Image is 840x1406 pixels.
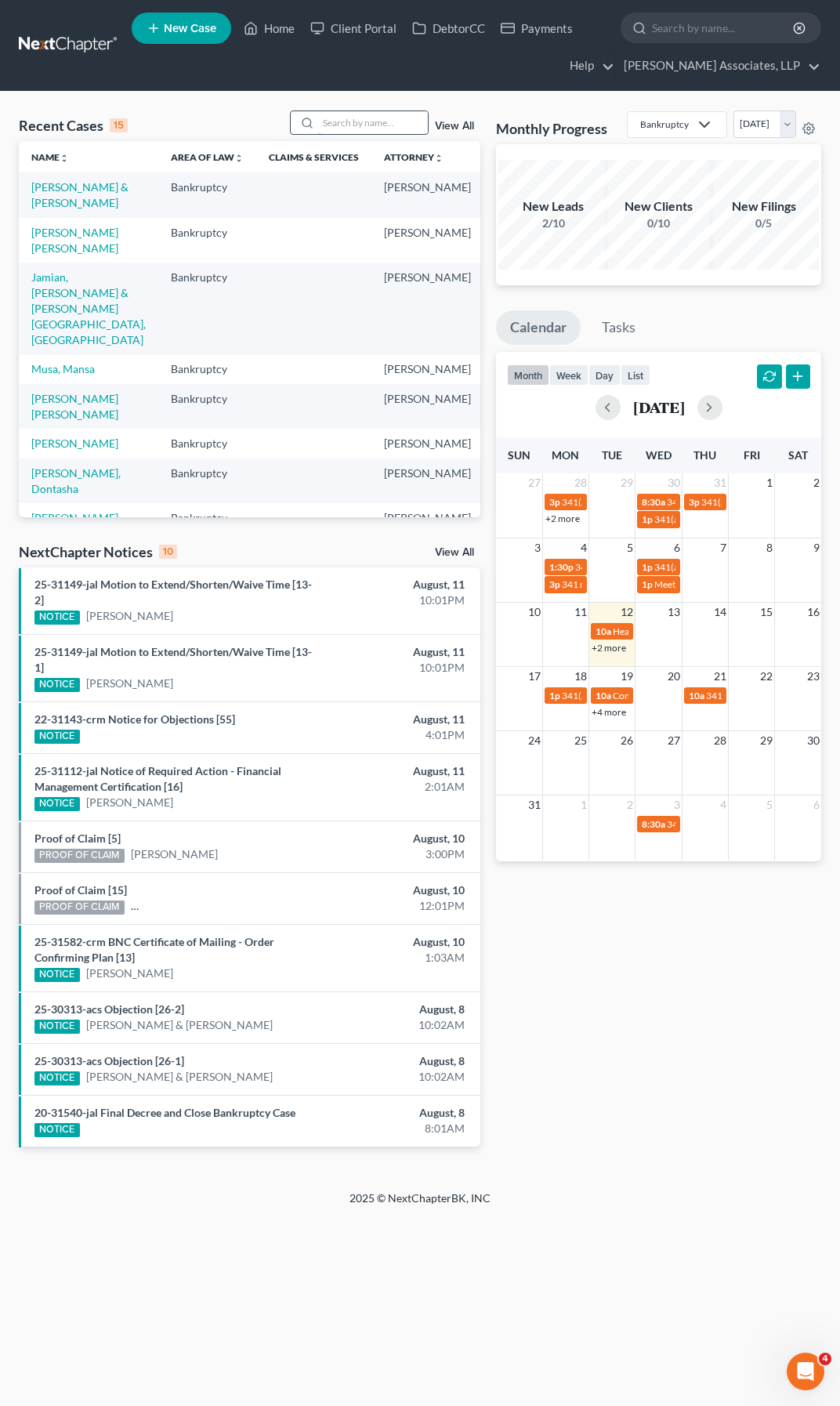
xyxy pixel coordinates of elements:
a: Musa, Mansa [31,362,95,375]
span: 1p [642,578,653,590]
div: 2025 © NextChapterBK, INC [44,1190,796,1219]
td: Bankruptcy [158,218,256,263]
span: 3p [549,578,560,590]
span: 5 [625,538,635,557]
div: August, 11 [331,577,465,592]
span: 3 [533,538,542,557]
span: 11 [573,603,588,621]
div: August, 8 [331,1053,465,1069]
div: NOTICE [34,678,80,692]
input: Search by name... [652,13,795,42]
a: [PERSON_NAME] [31,437,118,450]
a: [PERSON_NAME] [131,846,218,862]
div: 12:01PM [331,898,465,914]
div: 2:01AM [331,779,465,795]
div: NOTICE [34,968,80,982]
a: [PERSON_NAME] [31,511,118,524]
h3: Monthly Progress [496,119,607,138]
a: View All [435,547,474,558]
a: [PERSON_NAME] [PERSON_NAME] [31,226,118,255]
span: 6 [812,795,821,814]
a: Home [236,14,302,42]
span: 30 [806,731,821,750]
a: 20-31540-jal Final Decree and Close Bankruptcy Case [34,1106,295,1119]
a: Tasks [588,310,650,345]
span: 6 [672,538,682,557]
input: Search by name... [318,111,428,134]
td: [PERSON_NAME] [371,429,483,458]
div: 10:01PM [331,660,465,676]
span: 341(a) meeting for [PERSON_NAME] [654,561,806,573]
a: [PERSON_NAME] [86,608,173,624]
div: NextChapter Notices [19,542,177,561]
a: Proof of Claim [5] [34,832,121,845]
div: 10:02AM [331,1069,465,1085]
div: New Clients [604,197,714,216]
span: 19 [619,667,635,686]
a: [PERSON_NAME] [86,676,173,691]
td: Bankruptcy [158,355,256,384]
span: 1 [579,795,588,814]
td: Bankruptcy [158,458,256,503]
td: Bankruptcy [158,384,256,429]
div: August, 10 [331,882,465,898]
span: 30 [666,473,682,492]
span: 29 [619,473,635,492]
div: Bankruptcy [640,118,689,131]
a: View All [435,121,474,132]
div: NOTICE [34,611,80,625]
a: [PERSON_NAME] [86,966,173,981]
div: PROOF OF CLAIM [34,900,125,915]
span: 28 [712,731,728,750]
span: 9 [812,538,821,557]
div: August, 11 [331,644,465,660]
a: +4 more [592,706,626,718]
div: August, 10 [331,934,465,950]
td: Bankruptcy [158,503,256,532]
div: NOTICE [34,1123,80,1137]
h2: [DATE] [633,399,685,415]
div: 2/10 [498,216,608,231]
span: 1:30p [549,561,574,573]
div: NOTICE [34,1071,80,1085]
a: 25-31149-jal Motion to Extend/Shorten/Waive Time [13-2] [34,578,312,607]
span: 7 [719,538,728,557]
div: 3:00PM [331,846,465,862]
span: 15 [759,603,774,621]
i: unfold_more [434,154,444,163]
a: [PERSON_NAME] & [PERSON_NAME] [86,1017,273,1033]
span: 1p [642,513,653,525]
a: Jamian, [PERSON_NAME] & [PERSON_NAME][GEOGRAPHIC_DATA], [GEOGRAPHIC_DATA] [31,270,146,346]
button: list [621,364,650,386]
a: Help [562,52,614,80]
span: 1 [765,473,774,492]
a: [PERSON_NAME] & [PERSON_NAME] [131,898,317,914]
a: [PERSON_NAME], Dontasha [31,466,121,495]
span: 341(a) meeting for [PERSON_NAME] [562,690,713,701]
div: August, 8 [331,1002,465,1017]
span: 12 [619,603,635,621]
div: August, 8 [331,1105,465,1121]
button: day [588,364,621,386]
span: Sat [788,448,808,462]
div: August, 11 [331,712,465,727]
th: Claims & Services [256,141,371,172]
td: [PERSON_NAME] [371,458,483,503]
td: [PERSON_NAME] [371,503,483,532]
div: 0/5 [709,216,819,231]
span: Sun [508,448,530,462]
span: 22 [759,667,774,686]
td: Bankruptcy [158,429,256,458]
span: 3p [549,496,560,508]
span: 341 meeting for [PERSON_NAME] & [PERSON_NAME] [562,578,785,590]
a: Nameunfold_more [31,151,69,163]
span: Thu [693,448,716,462]
a: [PERSON_NAME] [86,795,173,810]
div: New Filings [709,197,819,216]
a: Payments [493,14,581,42]
a: 25-31582-crm BNC Certificate of Mailing - Order Confirming Plan [13] [34,935,274,964]
span: 10 [527,603,542,621]
span: 27 [666,731,682,750]
span: 21 [712,667,728,686]
span: Mon [552,448,579,462]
